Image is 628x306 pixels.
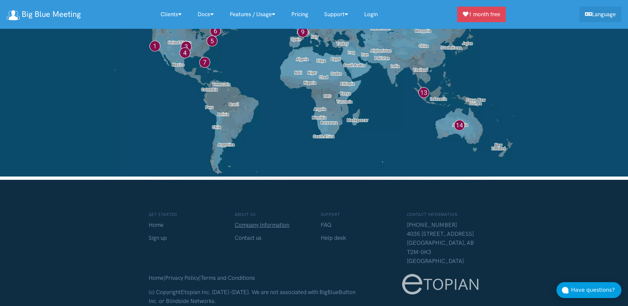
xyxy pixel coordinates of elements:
a: 1 month free [457,7,506,22]
h6: Contact Information [407,212,480,218]
a: Login [356,7,386,22]
a: Company Information [235,222,289,228]
span: [PHONE_NUMBER] 4035 [STREET_ADDRESS] [GEOGRAPHIC_DATA], AB T2M-0K3 [GEOGRAPHIC_DATA] [407,222,474,264]
h6: About us [235,212,308,218]
a: Privacy Policy [165,275,199,281]
a: Etopian Inc. [DATE]-[DATE] [181,289,249,295]
a: Contact us [235,234,262,241]
a: Pricing [283,7,316,22]
img: etopian-logo.png [401,274,479,295]
a: Sign up [149,234,167,241]
a: Home [149,222,164,228]
a: Big Blue Meeting [7,7,81,22]
p: | | [149,274,255,282]
a: Support [316,7,356,22]
a: Docs [190,7,222,22]
a: Clients [153,7,190,22]
img: logo [7,10,20,20]
a: Language [579,7,621,22]
a: Features / Usage [222,7,283,22]
a: Home [149,275,164,281]
h6: Get started [149,212,221,218]
div: Have questions? [571,286,621,294]
a: Terms and Conditions [201,275,255,281]
h6: Support [321,212,394,218]
a: Help desk [321,234,346,241]
p: (c) Copyright . We are not associated with BigBlueButton Inc. or Blindside Networks. [149,288,365,306]
a: FAQ [321,222,331,228]
button: Have questions? [556,282,621,298]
